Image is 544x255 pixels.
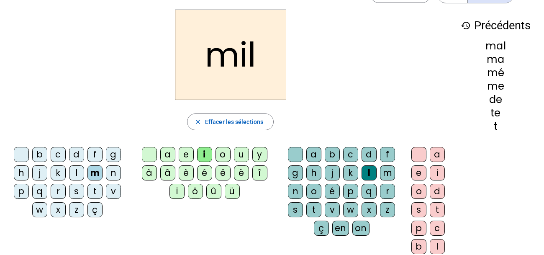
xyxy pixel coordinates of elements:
[51,147,66,162] div: c
[206,184,221,199] div: û
[461,81,531,91] div: me
[325,165,340,180] div: j
[461,95,531,105] div: de
[411,165,426,180] div: e
[197,165,212,180] div: é
[106,184,121,199] div: v
[411,184,426,199] div: o
[461,54,531,64] div: ma
[106,147,121,162] div: g
[411,221,426,236] div: p
[362,184,377,199] div: q
[69,184,84,199] div: s
[411,239,426,254] div: b
[380,184,395,199] div: r
[314,221,329,236] div: ç
[461,16,531,35] h3: Précédents
[187,113,274,130] button: Effacer les sélections
[430,221,445,236] div: c
[461,21,471,31] mat-icon: history
[106,165,121,180] div: n
[362,165,377,180] div: l
[32,165,47,180] div: j
[87,165,103,180] div: m
[32,147,47,162] div: b
[225,184,240,199] div: ü
[14,184,29,199] div: p
[411,202,426,217] div: s
[234,165,249,180] div: ë
[216,147,231,162] div: o
[430,165,445,180] div: i
[306,202,321,217] div: t
[461,68,531,78] div: mé
[343,165,358,180] div: k
[362,147,377,162] div: d
[380,202,395,217] div: z
[430,147,445,162] div: a
[69,147,84,162] div: d
[343,147,358,162] div: c
[461,108,531,118] div: te
[179,147,194,162] div: e
[197,147,212,162] div: i
[325,202,340,217] div: v
[175,10,286,100] h2: mil
[87,202,103,217] div: ç
[430,184,445,199] div: d
[179,165,194,180] div: è
[188,184,203,199] div: ô
[160,147,175,162] div: a
[69,202,84,217] div: z
[51,202,66,217] div: x
[51,184,66,199] div: r
[194,118,202,126] mat-icon: close
[461,121,531,131] div: t
[169,184,185,199] div: ï
[332,221,349,236] div: en
[362,202,377,217] div: x
[205,117,263,127] span: Effacer les sélections
[325,184,340,199] div: é
[325,147,340,162] div: b
[380,147,395,162] div: f
[234,147,249,162] div: u
[306,184,321,199] div: o
[461,41,531,51] div: mal
[87,184,103,199] div: t
[32,202,47,217] div: w
[160,165,175,180] div: â
[343,184,358,199] div: p
[51,165,66,180] div: k
[32,184,47,199] div: q
[288,184,303,199] div: n
[343,202,358,217] div: w
[87,147,103,162] div: f
[14,165,29,180] div: h
[69,165,84,180] div: l
[252,165,267,180] div: î
[352,221,370,236] div: on
[252,147,267,162] div: y
[288,165,303,180] div: g
[288,202,303,217] div: s
[306,165,321,180] div: h
[216,165,231,180] div: ê
[430,202,445,217] div: t
[142,165,157,180] div: à
[430,239,445,254] div: l
[306,147,321,162] div: a
[380,165,395,180] div: m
